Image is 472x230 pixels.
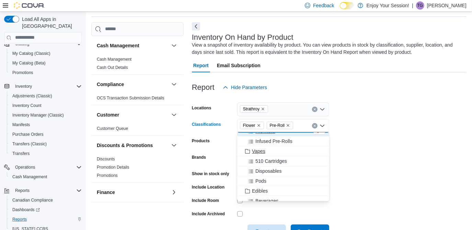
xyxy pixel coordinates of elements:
[170,188,178,196] button: Finance
[97,57,131,62] a: Cash Management
[10,49,53,58] a: My Catalog (Classic)
[320,107,325,112] button: Open list of options
[312,107,318,112] button: Clear input
[192,33,293,41] h3: Inventory On Hand by Product
[10,149,32,158] a: Transfers
[10,111,67,119] a: Inventory Manager (Classic)
[7,195,84,205] button: Canadian Compliance
[257,123,261,128] button: Remove Flower from selection in this group
[12,163,82,171] span: Operations
[7,49,84,58] button: My Catalog (Classic)
[10,173,50,181] a: Cash Management
[192,41,463,56] div: View a snapshot of inventory availability by product. You can view products in stock by classific...
[7,172,84,182] button: Cash Management
[10,196,56,204] a: Canadian Compliance
[97,81,169,88] button: Compliance
[237,156,329,166] button: 510 Cartridges
[97,42,169,49] button: Cash Management
[255,138,292,145] span: Infused Pre-Rolls
[15,188,30,193] span: Reports
[12,82,82,90] span: Inventory
[231,84,267,91] span: Hide Parameters
[10,69,36,77] a: Promotions
[12,141,47,147] span: Transfers (Classic)
[12,103,42,108] span: Inventory Count
[12,197,53,203] span: Canadian Compliance
[10,92,55,100] a: Adjustments (Classic)
[10,149,82,158] span: Transfers
[240,122,264,129] span: Flower
[286,123,290,128] button: Remove Pre-Roll from selection in this group
[10,215,30,223] a: Reports
[313,2,334,9] span: Feedback
[12,51,50,56] span: My Catalog (Classic)
[10,101,44,110] a: Inventory Count
[97,142,169,149] button: Discounts & Promotions
[97,165,129,170] a: Promotion Details
[12,122,30,128] span: Manifests
[237,166,329,176] button: Disposables
[7,58,84,68] button: My Catalog (Beta)
[170,80,178,88] button: Compliance
[10,206,82,214] span: Dashboards
[12,186,82,195] span: Reports
[192,171,229,177] label: Show in stock only
[1,186,84,195] button: Reports
[243,106,260,112] span: Strathroy
[12,93,52,99] span: Adjustments (Classic)
[252,187,268,194] span: Edibles
[97,96,164,100] a: OCS Transaction Submission Details
[97,111,169,118] button: Customer
[97,126,128,131] a: Customer Queue
[97,42,139,49] h3: Cash Management
[10,101,82,110] span: Inventory Count
[15,165,35,170] span: Operations
[19,16,82,29] span: Load All Apps in [GEOGRAPHIC_DATA]
[91,155,184,182] div: Discounts & Promotions
[7,120,84,130] button: Manifests
[255,158,287,165] span: 510 Cartridges
[12,82,35,90] button: Inventory
[10,49,82,58] span: My Catalog (Classic)
[412,1,413,10] p: |
[7,91,84,101] button: Adjustments (Classic)
[270,122,285,129] span: Pre-Roll
[217,59,261,72] span: Email Subscription
[170,111,178,119] button: Customer
[237,146,329,156] button: Vapes
[367,1,410,10] p: Enjoy Your Session!
[12,151,30,156] span: Transfers
[255,128,275,135] span: Pre-Rolls
[10,121,82,129] span: Manifests
[267,122,293,129] span: Pre-Roll
[7,149,84,158] button: Transfers
[240,105,268,113] span: Strathroy
[10,130,82,138] span: Purchase Orders
[10,59,82,67] span: My Catalog (Beta)
[237,136,329,146] button: Infused Pre-Rolls
[252,148,265,155] span: Vapes
[192,155,206,160] label: Brands
[192,122,221,127] label: Classifications
[237,176,329,186] button: Pods
[14,2,45,9] img: Cova
[1,82,84,91] button: Inventory
[416,1,424,10] div: Tyler Gamble
[10,215,82,223] span: Reports
[97,111,119,118] h3: Customer
[91,94,184,105] div: Compliance
[97,81,124,88] h3: Compliance
[193,59,209,72] span: Report
[97,173,118,178] a: Promotions
[10,130,46,138] a: Purchase Orders
[12,217,27,222] span: Reports
[10,173,82,181] span: Cash Management
[312,123,318,129] button: Clear input
[192,83,215,92] h3: Report
[10,111,82,119] span: Inventory Manager (Classic)
[97,189,169,196] button: Finance
[12,132,44,137] span: Purchase Orders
